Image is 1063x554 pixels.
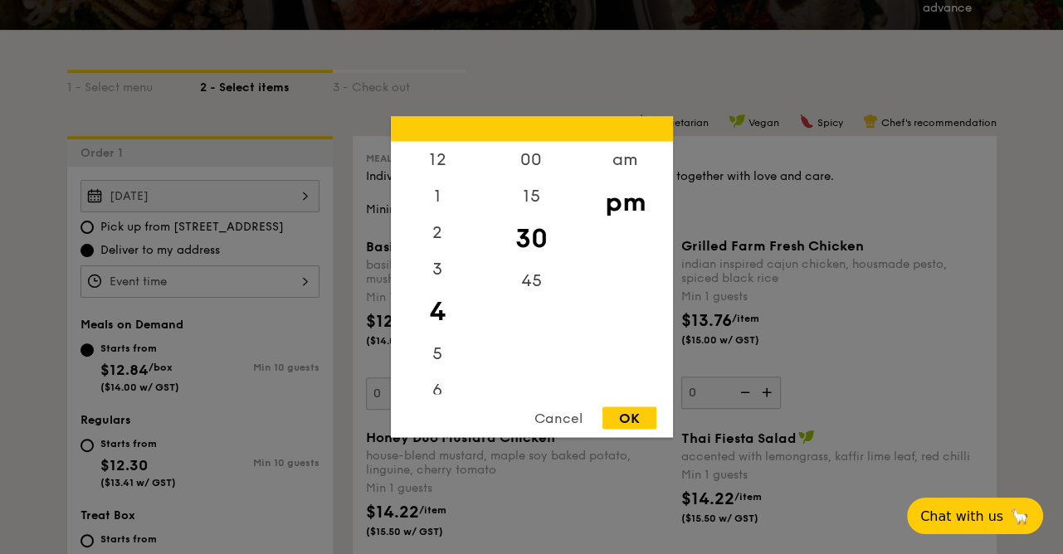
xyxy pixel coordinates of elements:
div: 30 [485,215,578,263]
div: 00 [485,142,578,178]
div: 5 [391,336,485,372]
div: 15 [485,178,578,215]
button: Chat with us🦙 [907,498,1043,534]
div: OK [602,407,656,430]
div: pm [578,178,672,226]
span: Chat with us [920,508,1003,524]
div: Cancel [518,407,599,430]
div: 45 [485,263,578,299]
div: 3 [391,251,485,288]
div: 2 [391,215,485,251]
div: am [578,142,672,178]
div: 1 [391,178,485,215]
span: 🦙 [1010,507,1030,526]
div: 6 [391,372,485,409]
div: 4 [391,288,485,336]
div: 12 [391,142,485,178]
